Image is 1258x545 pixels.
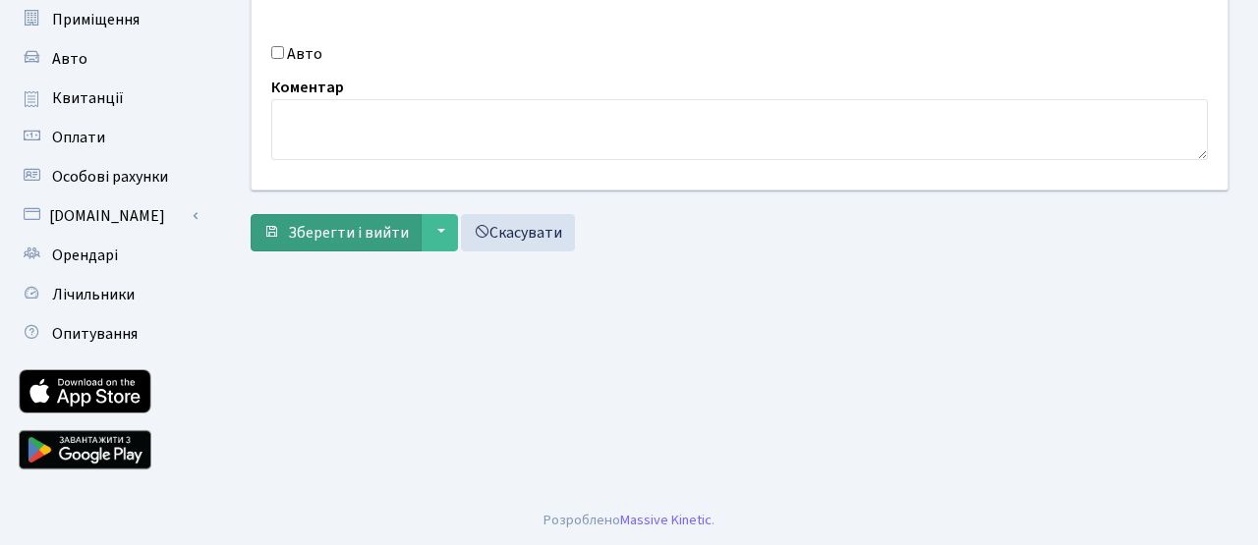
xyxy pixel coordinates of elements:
[10,196,206,236] a: [DOMAIN_NAME]
[10,314,206,354] a: Опитування
[52,127,105,148] span: Оплати
[543,510,715,531] div: Розроблено .
[52,48,87,70] span: Авто
[10,236,206,275] a: Орендарі
[10,79,206,118] a: Квитанції
[10,275,206,314] a: Лічильники
[52,323,138,345] span: Опитування
[52,9,140,30] span: Приміщення
[10,118,206,157] a: Оплати
[271,76,344,99] label: Коментар
[52,166,168,188] span: Особові рахунки
[620,510,712,530] a: Massive Kinetic
[52,87,124,109] span: Квитанції
[287,42,322,66] label: Авто
[251,214,422,251] button: Зберегти і вийти
[10,157,206,196] a: Особові рахунки
[52,284,135,305] span: Лічильники
[288,222,409,244] span: Зберегти і вийти
[461,214,575,251] a: Скасувати
[10,39,206,79] a: Авто
[52,245,118,266] span: Орендарі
